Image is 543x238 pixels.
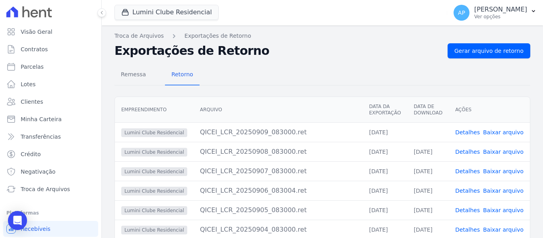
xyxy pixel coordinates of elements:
[115,97,194,123] th: Empreendimento
[114,32,530,40] nav: Breadcrumb
[114,65,152,85] a: Remessa
[455,168,480,174] a: Detalhes
[121,167,187,176] span: Lumini Clube Residencial
[121,206,187,215] span: Lumini Clube Residencial
[407,181,449,200] td: [DATE]
[200,186,357,195] div: QICEI_LCR_20250906_083004.ret
[455,226,480,233] a: Detalhes
[407,97,449,123] th: Data de Download
[8,211,27,230] div: Open Intercom Messenger
[167,66,198,82] span: Retorno
[483,207,524,213] a: Baixar arquivo
[194,97,363,123] th: Arquivo
[3,59,98,75] a: Parcelas
[363,142,407,161] td: [DATE]
[114,65,200,85] nav: Tab selector
[121,187,187,195] span: Lumini Clube Residencial
[363,97,407,123] th: Data da Exportação
[121,226,187,234] span: Lumini Clube Residencial
[454,47,524,55] span: Gerar arquivo de retorno
[407,161,449,181] td: [DATE]
[21,133,61,141] span: Transferências
[200,205,357,215] div: QICEI_LCR_20250905_083000.ret
[455,149,480,155] a: Detalhes
[21,63,44,71] span: Parcelas
[21,168,56,176] span: Negativação
[455,129,480,135] a: Detalhes
[21,45,48,53] span: Contratos
[458,10,465,15] span: AP
[200,225,357,234] div: QICEI_LCR_20250904_083000.ret
[114,44,441,58] h2: Exportações de Retorno
[21,115,62,123] span: Minha Carteira
[6,208,95,218] div: Plataformas
[474,14,527,20] p: Ver opções
[21,28,52,36] span: Visão Geral
[447,2,543,24] button: AP [PERSON_NAME] Ver opções
[21,150,41,158] span: Crédito
[3,111,98,127] a: Minha Carteira
[116,66,151,82] span: Remessa
[407,142,449,161] td: [DATE]
[3,94,98,110] a: Clientes
[3,181,98,197] a: Troca de Arquivos
[121,128,187,137] span: Lumini Clube Residencial
[483,188,524,194] a: Baixar arquivo
[114,5,219,20] button: Lumini Clube Residencial
[483,129,524,135] a: Baixar arquivo
[448,43,530,58] a: Gerar arquivo de retorno
[3,146,98,162] a: Crédito
[474,6,527,14] p: [PERSON_NAME]
[200,147,357,157] div: QICEI_LCR_20250908_083000.ret
[21,80,36,88] span: Lotes
[3,164,98,180] a: Negativação
[3,221,98,237] a: Recebíveis
[21,98,43,106] span: Clientes
[165,65,200,85] a: Retorno
[184,32,251,40] a: Exportações de Retorno
[200,128,357,137] div: QICEI_LCR_20250909_083000.ret
[200,166,357,176] div: QICEI_LCR_20250907_083000.ret
[121,148,187,157] span: Lumini Clube Residencial
[21,225,50,233] span: Recebíveis
[3,129,98,145] a: Transferências
[455,207,480,213] a: Detalhes
[483,149,524,155] a: Baixar arquivo
[449,97,530,123] th: Ações
[363,122,407,142] td: [DATE]
[114,32,164,40] a: Troca de Arquivos
[3,76,98,92] a: Lotes
[483,226,524,233] a: Baixar arquivo
[363,200,407,220] td: [DATE]
[3,41,98,57] a: Contratos
[3,24,98,40] a: Visão Geral
[363,181,407,200] td: [DATE]
[407,200,449,220] td: [DATE]
[21,185,70,193] span: Troca de Arquivos
[455,188,480,194] a: Detalhes
[483,168,524,174] a: Baixar arquivo
[363,161,407,181] td: [DATE]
